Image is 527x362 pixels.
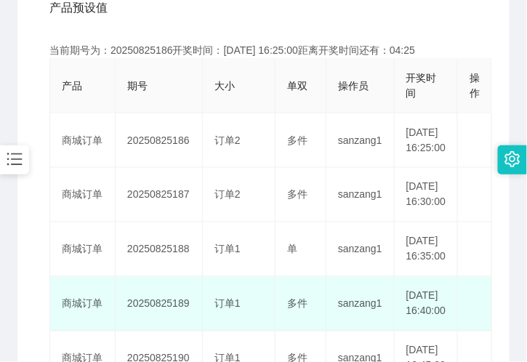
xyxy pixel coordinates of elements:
span: 订单2 [214,134,241,146]
span: 产品 [62,80,82,92]
span: 多件 [287,298,307,310]
span: 大小 [214,80,235,92]
td: 20250825186 [116,113,203,168]
span: 操作 [470,72,480,99]
div: 当前期号为：20250825186开奖时间：[DATE] 16:25:00距离开奖时间还有：04:25 [49,43,478,58]
td: sanzang1 [326,277,395,331]
span: 期号 [127,80,148,92]
span: 开奖时间 [406,72,437,99]
i: 图标: setting [504,151,520,167]
span: 订单1 [214,244,241,255]
td: sanzang1 [326,222,395,277]
span: 订单2 [214,189,241,201]
span: 多件 [287,134,307,146]
td: sanzang1 [326,113,395,168]
td: [DATE] 16:25:00 [395,113,459,168]
span: 订单1 [214,298,241,310]
span: 操作员 [338,80,369,92]
td: sanzang1 [326,168,395,222]
td: [DATE] 16:30:00 [395,168,459,222]
td: 20250825189 [116,277,203,331]
i: 图标: bars [5,150,24,169]
span: 单双 [287,80,307,92]
span: 多件 [287,189,307,201]
td: [DATE] 16:40:00 [395,277,459,331]
td: 商城订单 [50,222,116,277]
td: 20250825188 [116,222,203,277]
td: 商城订单 [50,168,116,222]
td: [DATE] 16:35:00 [395,222,459,277]
span: 单 [287,244,297,255]
td: 20250825187 [116,168,203,222]
td: 商城订单 [50,277,116,331]
td: 商城订单 [50,113,116,168]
